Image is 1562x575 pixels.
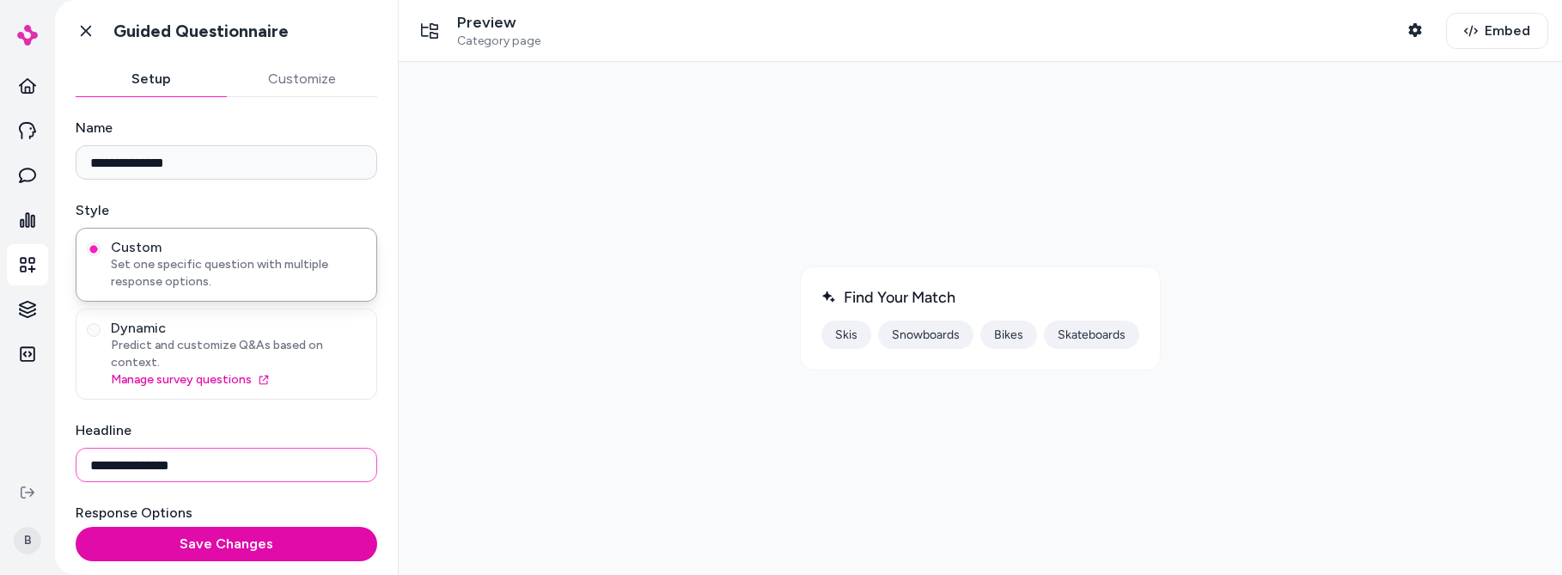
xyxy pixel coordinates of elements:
p: Preview [457,13,540,33]
span: Embed [1485,21,1530,41]
span: Predict and customize Q&As based on context. [111,337,366,371]
label: Response Options [76,503,377,523]
button: Customize [227,62,378,96]
span: Set one specific question with multiple response options. [111,256,366,291]
h1: Guided Questionnaire [113,21,289,42]
img: alby Logo [17,25,38,46]
label: Name [76,118,377,138]
label: Headline [76,420,377,441]
button: Embed [1446,13,1548,49]
button: DynamicPredict and customize Q&As based on context.Manage survey questions [87,323,101,337]
a: Manage survey questions [111,371,366,388]
span: Custom [111,239,366,256]
span: Dynamic [111,320,366,337]
button: Setup [76,62,227,96]
button: Save Changes [76,527,377,561]
span: Category page [457,34,540,49]
button: CustomSet one specific question with multiple response options. [87,242,101,256]
button: B [10,513,45,568]
span: B [14,527,41,554]
label: Style [76,200,377,221]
